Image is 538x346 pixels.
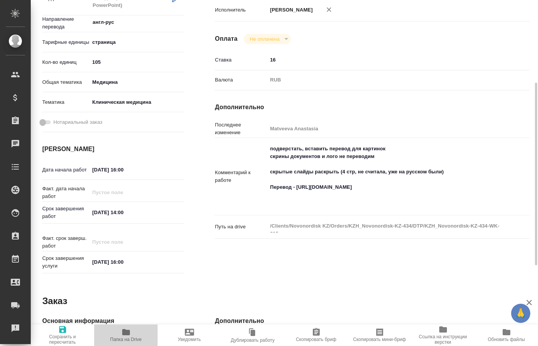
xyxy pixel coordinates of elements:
[42,145,184,154] h4: [PERSON_NAME]
[42,166,90,174] p: Дата начала работ
[215,316,530,326] h4: Дополнительно
[42,58,90,66] p: Кол-во единиц
[31,324,94,346] button: Сохранить и пересчитать
[90,96,184,109] div: Клиническая медицина
[215,169,267,184] p: Комментарий к работе
[42,295,67,307] h2: Заказ
[42,316,184,326] h4: Основная информация
[42,78,90,86] p: Общая тематика
[247,36,282,42] button: Не оплачена
[320,1,337,18] button: Удалить исполнителя
[35,334,90,345] span: Сохранить и пересчитать
[42,255,90,270] p: Срок завершения услуги
[267,6,313,14] p: [PERSON_NAME]
[90,207,157,218] input: ✎ Введи что-нибудь
[42,98,90,106] p: Тематика
[42,235,90,250] p: Факт. срок заверш. работ
[416,334,470,345] span: Ссылка на инструкции верстки
[353,337,406,342] span: Скопировать мини-бриф
[215,103,530,112] h4: Дополнительно
[488,337,525,342] span: Обновить файлы
[42,205,90,220] p: Срок завершения работ
[215,121,267,136] p: Последнее изменение
[42,38,90,46] p: Тарифные единицы
[180,22,181,23] button: Open
[475,324,538,346] button: Обновить файлы
[90,187,157,198] input: Пустое поле
[267,123,503,134] input: Пустое поле
[244,34,291,44] div: Не оплачена
[90,164,157,175] input: ✎ Введи что-нибудь
[90,36,184,49] div: страница
[348,324,411,346] button: Скопировать мини-бриф
[53,118,102,126] span: Нотариальный заказ
[511,304,530,323] button: 🙏
[110,337,142,342] span: Папка на Drive
[411,324,475,346] button: Ссылка на инструкции верстки
[267,73,503,86] div: RUB
[215,34,237,43] h4: Оплата
[215,6,267,14] p: Исполнитель
[215,223,267,231] p: Путь на drive
[94,324,158,346] button: Папка на Drive
[284,324,348,346] button: Скопировать бриф
[296,337,336,342] span: Скопировать бриф
[221,324,284,346] button: Дублировать работу
[215,56,267,64] p: Ставка
[267,142,503,209] textarea: подверстать, вставить перевод для картинок скрины документов и лого не переводим скрытые слайды р...
[42,185,90,200] p: Факт. дата начала работ
[90,76,184,89] div: Медицина
[158,324,221,346] button: Уведомить
[90,256,157,268] input: ✎ Введи что-нибудь
[90,236,157,248] input: Пустое поле
[267,220,503,233] textarea: /Clients/Novonordisk KZ/Orders/KZH_Novonordisk-KZ-434/DTP/KZH_Novonordisk-KZ-434-WK-015
[231,338,275,343] span: Дублировать работу
[178,337,201,342] span: Уведомить
[514,305,527,321] span: 🙏
[42,15,90,31] p: Направление перевода
[90,57,184,68] input: ✎ Введи что-нибудь
[215,76,267,84] p: Валюта
[267,54,503,65] input: ✎ Введи что-нибудь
